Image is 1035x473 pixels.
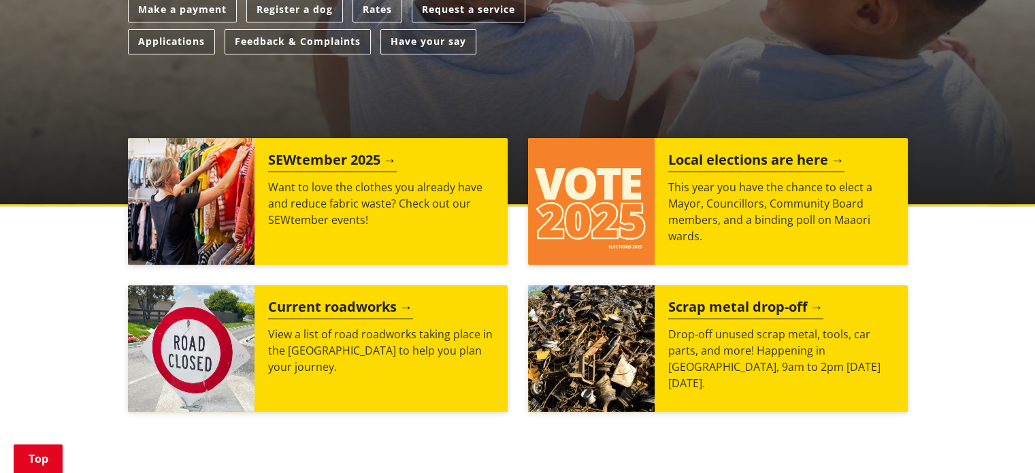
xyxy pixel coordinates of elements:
p: Want to love the clothes you already have and reduce fabric waste? Check out our SEWtember events! [268,179,494,228]
img: Vote 2025 [528,138,655,265]
a: Feedback & Complaints [225,29,371,54]
iframe: Messenger Launcher [972,416,1021,465]
img: Road closed sign [128,285,254,412]
img: Scrap metal collection [528,285,655,412]
h2: Current roadworks [268,299,413,319]
h2: Scrap metal drop-off [668,299,823,319]
p: View a list of road roadworks taking place in the [GEOGRAPHIC_DATA] to help you plan your journey. [268,326,494,375]
p: Drop-off unused scrap metal, tools, car parts, and more! Happening in [GEOGRAPHIC_DATA], 9am to 2... [668,326,894,391]
a: Have your say [380,29,476,54]
a: Applications [128,29,215,54]
a: Current roadworks View a list of road roadworks taking place in the [GEOGRAPHIC_DATA] to help you... [128,285,508,412]
a: SEWtember 2025 Want to love the clothes you already have and reduce fabric waste? Check out our S... [128,138,508,265]
p: This year you have the chance to elect a Mayor, Councillors, Community Board members, and a bindi... [668,179,894,244]
h2: Local elections are here [668,152,844,172]
a: Top [14,444,63,473]
h2: SEWtember 2025 [268,152,397,172]
a: Local elections are here This year you have the chance to elect a Mayor, Councillors, Community B... [528,138,908,265]
img: SEWtember [128,138,254,265]
a: A massive pile of rusted scrap metal, including wheels and various industrial parts, under a clea... [528,285,908,412]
